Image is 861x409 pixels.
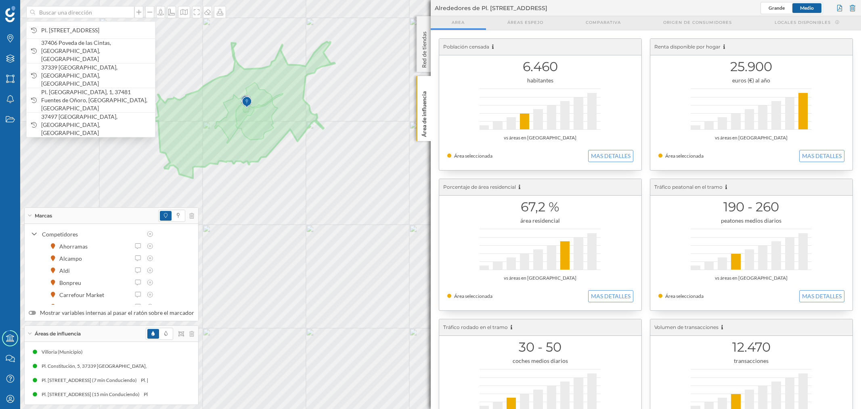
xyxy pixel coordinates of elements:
[454,153,492,159] span: Área seleccionada
[586,19,621,25] span: Comparativa
[447,76,633,84] div: habitantes
[447,199,633,215] h1: 67,2 %
[42,230,142,238] div: Competidores
[447,59,633,74] h1: 6.460
[658,217,844,225] div: peatones medios diarios
[42,348,87,356] div: Villoria (Municipio)
[435,4,547,12] span: Alrededores de Pl. [STREET_ADDRESS]
[59,242,92,251] div: Ahorramas
[439,319,641,336] div: Tráfico rodado en el tramo
[658,199,844,215] h1: 190 - 260
[775,19,831,25] span: Locales disponibles
[799,150,844,162] button: MAS DETALLES
[59,254,86,263] div: Alcampo
[39,376,138,384] div: Pl. [STREET_ADDRESS] (7 min Conduciendo)
[665,153,704,159] span: Área seleccionada
[447,217,633,225] div: área residencial
[41,26,151,34] span: Pl. [STREET_ADDRESS]
[658,134,844,142] div: vs áreas en [GEOGRAPHIC_DATA]
[658,357,844,365] div: transacciones
[59,291,108,299] div: Carrefour Market
[447,357,633,365] div: coches medios diarios
[59,303,90,311] div: Coaliment
[665,293,704,299] span: Área seleccionada
[35,212,52,219] span: Marcas
[650,319,853,336] div: Volumen de transacciones
[29,309,194,317] label: Mostrar variables internas al pasar el ratón sobre el marcador
[59,266,74,275] div: Aldi
[141,390,243,398] div: Pl. [STREET_ADDRESS] (15 min Conduciendo)
[138,376,238,384] div: Pl. [STREET_ADDRESS] (7 min Conduciendo)
[41,39,151,63] span: 37406 Poveda de las Cintas, [GEOGRAPHIC_DATA], [GEOGRAPHIC_DATA]
[447,339,633,355] h1: 30 - 50
[588,150,633,162] button: MAS DETALLES
[588,290,633,302] button: MAS DETALLES
[650,39,853,55] div: Renta disponible por hogar
[447,134,633,142] div: vs áreas en [GEOGRAPHIC_DATA]
[439,179,641,196] div: Porcentaje de área residencial
[799,290,844,302] button: MAS DETALLES
[658,274,844,282] div: vs áreas en [GEOGRAPHIC_DATA]
[420,88,428,137] p: Área de influencia
[650,179,853,196] div: Tráfico peatonal en el tramo
[800,5,814,11] span: Medio
[420,28,428,68] p: Red de tiendas
[5,6,15,22] img: Geoblink Logo
[507,19,543,25] span: Áreas espejo
[658,59,844,74] h1: 25.900
[41,63,151,88] span: 37339 [GEOGRAPHIC_DATA], [GEOGRAPHIC_DATA], [GEOGRAPHIC_DATA]
[769,5,785,11] span: Grande
[439,39,641,55] div: Población censada
[39,390,141,398] div: Pl. [STREET_ADDRESS] (15 min Conduciendo)
[663,19,732,25] span: Origen de consumidores
[241,93,251,109] img: Marker
[41,88,151,112] span: Pl. [GEOGRAPHIC_DATA], 1, 37481 Fuentes de Oñoro, [GEOGRAPHIC_DATA], [GEOGRAPHIC_DATA]
[454,293,492,299] span: Área seleccionada
[242,94,252,110] img: Marker
[59,278,85,287] div: Bonpreu
[452,19,465,25] span: Area
[41,113,151,137] span: 37497 [GEOGRAPHIC_DATA], [GEOGRAPHIC_DATA], [GEOGRAPHIC_DATA]
[447,274,633,282] div: vs áreas en [GEOGRAPHIC_DATA]
[658,76,844,84] div: euros (€) al año
[658,339,844,355] h1: 12.470
[35,330,81,337] span: Áreas de influencia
